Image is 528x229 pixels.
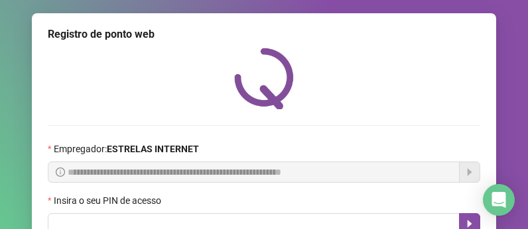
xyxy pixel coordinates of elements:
[54,142,199,156] span: Empregador :
[48,193,170,208] label: Insira o seu PIN de acesso
[483,184,515,216] div: Open Intercom Messenger
[56,167,65,177] span: info-circle
[107,144,199,154] strong: ESTRELAS INTERNET
[48,26,480,42] div: Registro de ponto web
[234,48,294,109] img: QRPoint
[464,218,475,229] span: caret-right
